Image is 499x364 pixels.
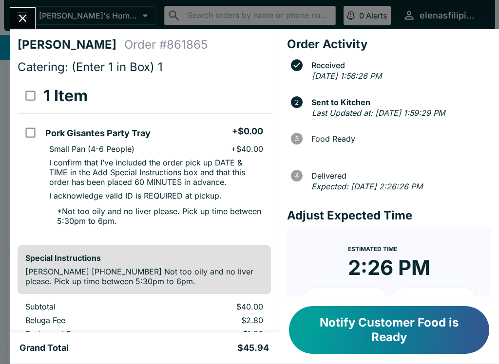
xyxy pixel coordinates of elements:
[49,144,134,154] p: Small Pan (4-6 People)
[25,253,263,263] h6: Special Instructions
[307,98,491,107] span: Sent to Kitchen
[18,60,163,74] span: Catering: (Enter 1 in Box) 1
[312,108,445,118] em: Last Updated at: [DATE] 1:59:29 PM
[231,144,263,154] p: + $40.00
[303,288,387,312] button: + 10
[167,302,263,311] p: $40.00
[307,171,491,180] span: Delivered
[295,98,299,106] text: 2
[287,37,491,52] h4: Order Activity
[312,71,382,81] em: [DATE] 1:56:26 PM
[167,329,263,339] p: $1.26
[18,78,271,237] table: orders table
[25,315,152,325] p: Beluga Fee
[311,182,422,191] em: Expected: [DATE] 2:26:26 PM
[124,37,208,52] h4: Order # 861865
[18,302,271,356] table: orders table
[25,267,263,286] p: [PERSON_NAME] [PHONE_NUMBER] Not too oily and no liver please. Pick up time between 5:30pm to 6pm.
[10,8,35,29] button: Close
[287,208,491,223] h4: Adjust Expected Time
[25,329,152,339] p: Restaurant Fee
[307,134,491,143] span: Food Ready
[307,61,491,70] span: Received
[391,288,476,312] button: + 20
[294,172,299,180] text: 4
[45,127,151,139] h5: Pork Gisantes Party Tray
[348,245,397,253] span: Estimated Time
[167,315,263,325] p: $2.80
[237,342,269,354] h5: $45.94
[289,306,489,354] button: Notify Customer Food is Ready
[49,206,263,226] p: * Not too oily and no liver please. Pick up time between 5:30pm to 6pm.
[295,135,299,143] text: 3
[43,86,88,106] h3: 1 Item
[25,302,152,311] p: Subtotal
[18,37,124,52] h4: [PERSON_NAME]
[348,255,430,280] time: 2:26 PM
[232,126,263,137] h5: + $0.00
[49,191,222,200] p: I acknowledge valid ID is REQUIRED at pickup.
[19,342,69,354] h5: Grand Total
[49,158,263,187] p: I confirm that I’ve included the order pick up DATE & TIME in the Add Special Instructions box an...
